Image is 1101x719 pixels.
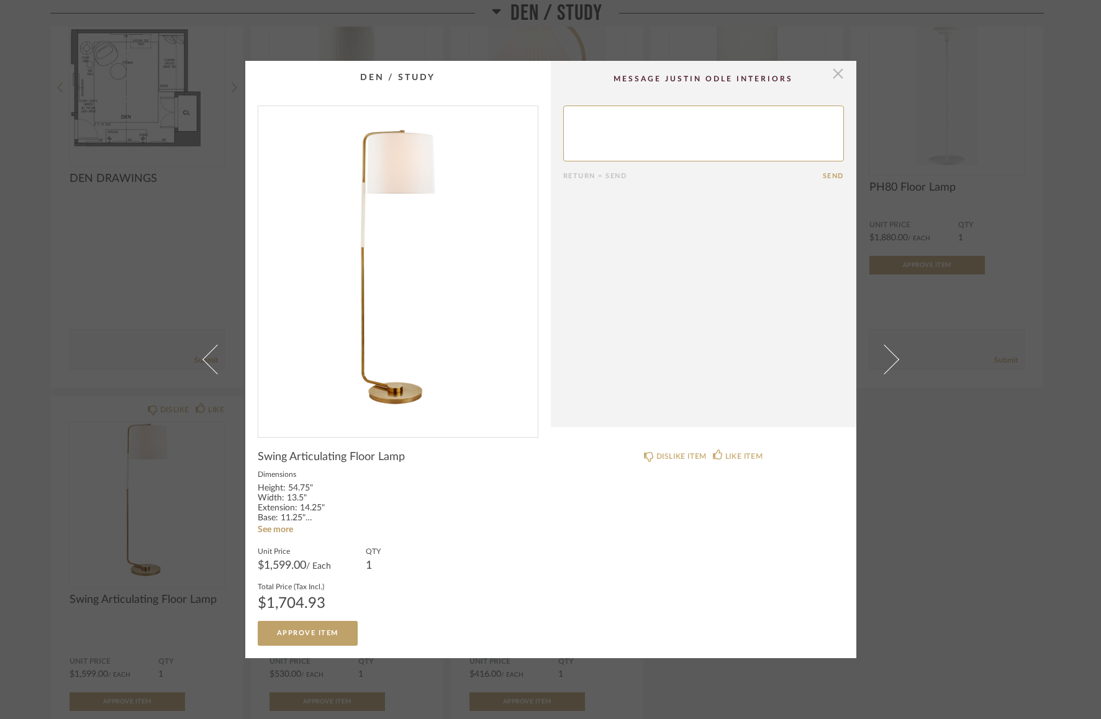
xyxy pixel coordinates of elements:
div: 1 [366,561,381,571]
label: Dimensions [258,469,332,479]
button: Approve Item [258,621,358,646]
img: 9703c6e9-7be6-403f-8a0a-f1097aec9639_1000x1000.jpg [258,106,538,427]
a: See more [258,525,293,534]
label: QTY [366,546,381,556]
span: / Each [306,562,331,571]
div: 0 [258,106,538,427]
div: Return = Send [563,172,823,180]
button: Close [826,61,851,86]
span: Swing Articulating Floor Lamp [258,450,405,464]
div: Height: 54.75" Width: 13.5" Extension: 14.25" Base: 11.25" Round Socket: E26 Keyless w/ Foot Swit... [258,484,332,523]
label: Total Price (Tax Incl.) [258,581,325,591]
div: LIKE ITEM [725,450,763,463]
div: DISLIKE ITEM [656,450,707,463]
div: $1,704.93 [258,596,325,611]
span: $1,599.00 [258,560,306,571]
label: Unit Price [258,546,331,556]
span: Approve Item [277,630,338,636]
button: Send [823,172,844,180]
